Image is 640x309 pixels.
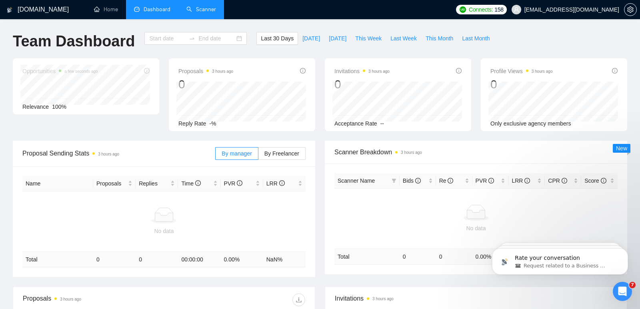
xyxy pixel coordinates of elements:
span: Proposal Sending Stats [22,148,215,158]
span: info-circle [237,180,242,186]
span: 100% [52,104,66,110]
button: Last Week [386,32,421,45]
span: PVR [476,177,494,184]
span: filter [392,178,396,183]
span: [DATE] [329,34,346,43]
td: 0 [400,249,436,264]
span: -% [209,120,216,127]
span: Profile Views [490,66,553,76]
div: No data [26,227,302,235]
div: Proposals [23,293,164,306]
div: 0 [334,77,390,92]
time: 3 hours ago [98,152,119,156]
span: CPR [548,177,567,184]
th: Name [22,176,93,191]
span: Score [584,177,606,184]
span: Proposals [96,179,126,188]
span: -- [380,120,384,127]
span: Last Week [390,34,417,43]
span: info-circle [524,178,530,183]
span: By manager [222,150,252,157]
a: setting [624,6,637,13]
time: 3 hours ago [532,69,553,74]
th: Replies [136,176,178,191]
span: This Month [426,34,453,43]
span: Acceptance Rate [334,120,377,127]
span: Dashboard [144,6,170,13]
input: End date [198,34,235,43]
span: Relevance [22,104,49,110]
span: Scanner Breakdown [334,147,618,157]
button: setting [624,3,637,16]
span: download [293,297,305,303]
span: dashboard [134,6,140,12]
button: This Month [421,32,458,45]
div: 0 [490,77,553,92]
th: Proposals [93,176,136,191]
iframe: Intercom notifications message [480,231,640,287]
td: Total [22,252,93,267]
span: [DATE] [302,34,320,43]
span: Only exclusive agency members [490,120,571,127]
time: 3 hours ago [401,150,422,155]
span: to [189,35,195,42]
td: 0 [136,252,178,267]
td: 0.00 % [472,249,509,264]
span: Re [439,177,454,184]
span: Replies [139,179,169,188]
span: info-circle [195,180,201,186]
button: Last Month [458,32,494,45]
span: info-circle [562,178,567,183]
button: This Week [351,32,386,45]
span: info-circle [448,178,453,183]
img: upwork-logo.png [460,6,466,13]
span: 7 [629,282,636,288]
span: info-circle [279,180,285,186]
span: By Freelancer [264,150,299,157]
span: This Week [355,34,382,43]
input: Start date [149,34,186,43]
div: No data [338,224,614,233]
h1: Team Dashboard [13,32,135,51]
span: Last 30 Days [261,34,294,43]
span: info-circle [601,178,606,183]
span: PVR [224,180,243,187]
span: Time [181,180,200,187]
td: 0 [93,252,136,267]
span: Invitations [334,66,390,76]
a: homeHome [94,6,118,13]
td: 00:00:00 [178,252,220,267]
span: LRR [512,177,530,184]
span: user [514,7,519,12]
img: logo [7,4,12,16]
button: download [292,293,305,306]
time: 3 hours ago [212,69,233,74]
span: filter [390,175,398,187]
iframe: Intercom live chat [613,282,632,301]
time: 3 hours ago [372,297,394,301]
button: [DATE] [324,32,351,45]
button: [DATE] [298,32,324,45]
div: 0 [178,77,233,92]
span: LRR [266,180,285,187]
a: searchScanner [186,6,216,13]
td: 0 [436,249,472,264]
span: info-circle [488,178,494,183]
span: info-circle [300,68,306,74]
time: 3 hours ago [60,297,81,301]
span: info-circle [612,68,618,74]
td: 0.00 % [221,252,263,267]
span: New [616,145,627,152]
span: Last Month [462,34,490,43]
button: Last 30 Days [256,32,298,45]
span: info-circle [415,178,421,183]
span: 158 [494,5,503,14]
span: Connects: [469,5,493,14]
span: swap-right [189,35,195,42]
span: Proposals [178,66,233,76]
td: NaN % [263,252,306,267]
